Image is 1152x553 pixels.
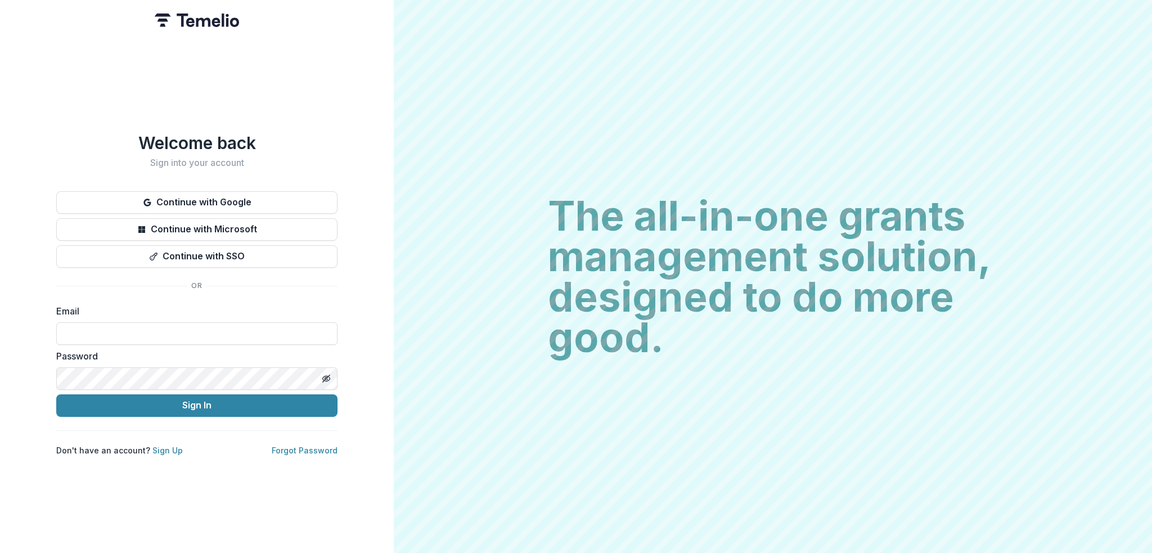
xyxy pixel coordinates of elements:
img: Temelio [155,14,239,27]
button: Continue with Google [56,191,337,214]
button: Continue with SSO [56,245,337,268]
a: Forgot Password [272,446,337,455]
h1: Welcome back [56,133,337,153]
button: Continue with Microsoft [56,218,337,241]
h2: Sign into your account [56,158,337,168]
button: Toggle password visibility [317,370,335,388]
a: Sign Up [152,446,183,455]
p: Don't have an account? [56,444,183,456]
button: Sign In [56,394,337,417]
label: Email [56,304,331,318]
label: Password [56,349,331,363]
